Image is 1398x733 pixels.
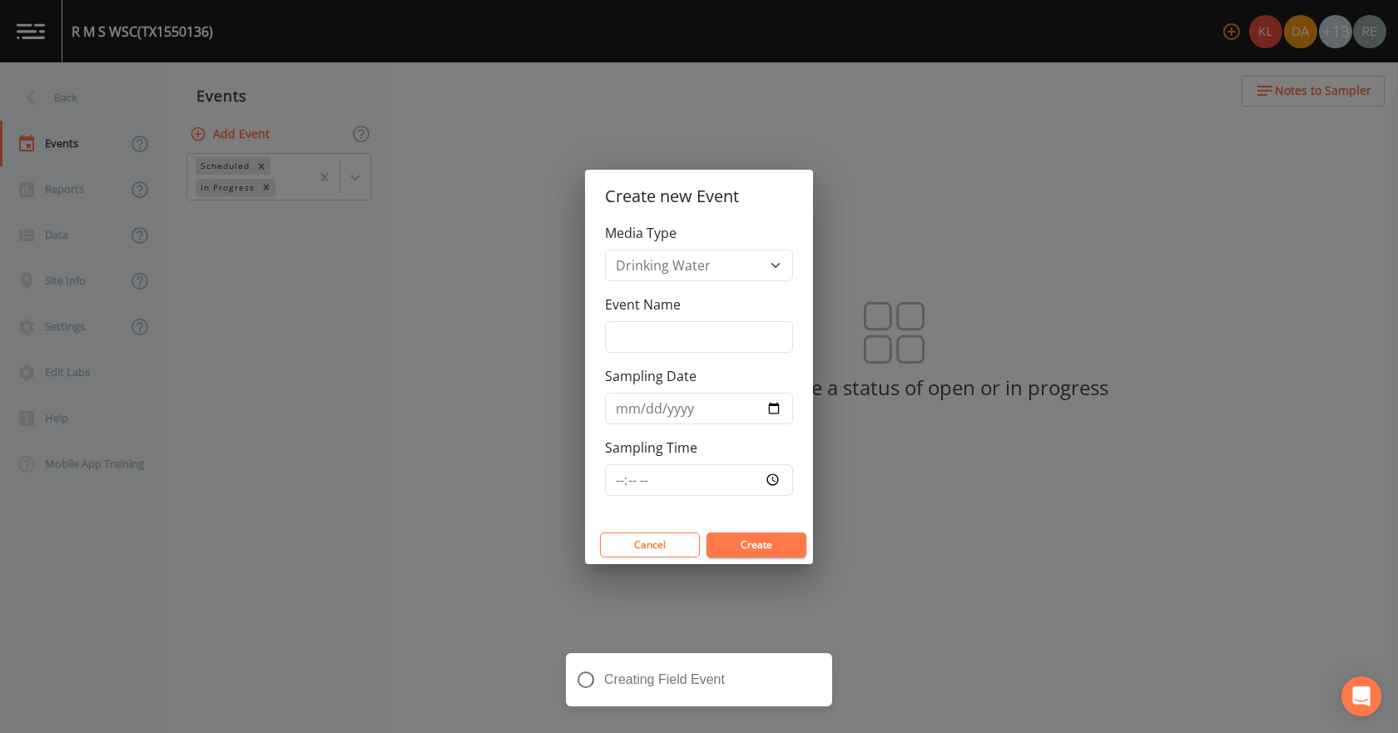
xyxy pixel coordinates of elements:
[600,532,700,557] button: Cancel
[605,366,697,386] label: Sampling Date
[706,532,806,557] button: Create
[605,295,681,314] label: Event Name
[1341,676,1381,716] div: Open Intercom Messenger
[585,170,813,223] h2: Create new Event
[605,438,697,458] label: Sampling Time
[605,223,677,243] label: Media Type
[566,653,832,706] div: Creating Field Event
